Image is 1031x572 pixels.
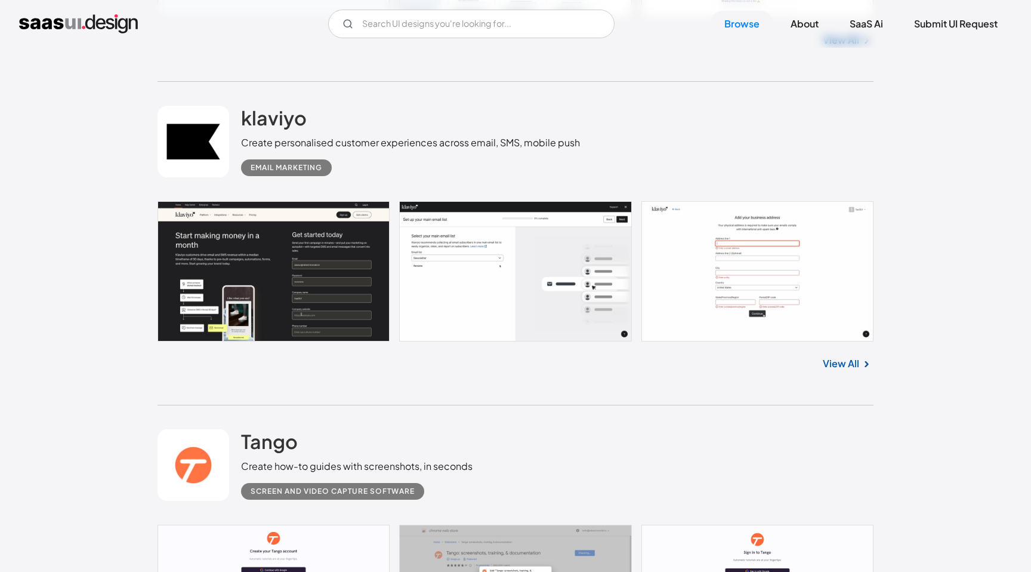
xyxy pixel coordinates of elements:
div: Screen and Video Capture Software [251,484,415,499]
div: Create how-to guides with screenshots, in seconds [241,459,473,473]
form: Email Form [328,10,615,38]
a: SaaS Ai [835,11,897,37]
a: Tango [241,429,298,459]
h2: Tango [241,429,298,453]
a: About [776,11,833,37]
input: Search UI designs you're looking for... [328,10,615,38]
a: Submit UI Request [900,11,1012,37]
h2: klaviyo [241,106,307,130]
a: home [19,14,138,33]
a: klaviyo [241,106,307,136]
a: View All [823,356,859,371]
div: Create personalised customer experiences across email, SMS, mobile push [241,136,580,150]
div: Email Marketing [251,161,322,175]
a: Browse [710,11,774,37]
